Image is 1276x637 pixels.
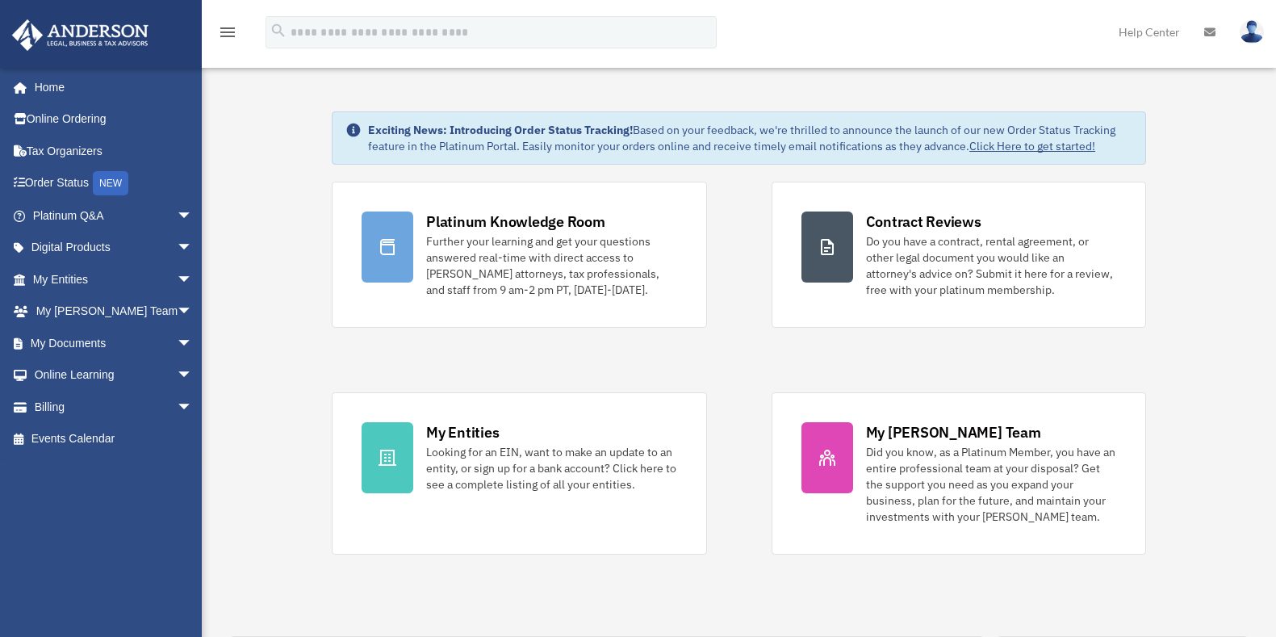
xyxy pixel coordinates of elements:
[11,423,217,455] a: Events Calendar
[177,263,209,296] span: arrow_drop_down
[11,391,217,423] a: Billingarrow_drop_down
[218,28,237,42] a: menu
[866,233,1116,298] div: Do you have a contract, rental agreement, or other legal document you would like an attorney's ad...
[11,199,217,232] a: Platinum Q&Aarrow_drop_down
[1240,20,1264,44] img: User Pic
[969,139,1095,153] a: Click Here to get started!
[177,232,209,265] span: arrow_drop_down
[866,212,981,232] div: Contract Reviews
[368,122,1132,154] div: Based on your feedback, we're thrilled to announce the launch of our new Order Status Tracking fe...
[93,171,128,195] div: NEW
[11,167,217,200] a: Order StatusNEW
[11,295,217,328] a: My [PERSON_NAME] Teamarrow_drop_down
[11,359,217,392] a: Online Learningarrow_drop_down
[11,103,217,136] a: Online Ordering
[866,444,1116,525] div: Did you know, as a Platinum Member, you have an entire professional team at your disposal? Get th...
[177,295,209,329] span: arrow_drop_down
[11,263,217,295] a: My Entitiesarrow_drop_down
[270,22,287,40] i: search
[177,359,209,392] span: arrow_drop_down
[11,71,209,103] a: Home
[218,23,237,42] i: menu
[772,392,1146,555] a: My [PERSON_NAME] Team Did you know, as a Platinum Member, you have an entire professional team at...
[11,135,217,167] a: Tax Organizers
[772,182,1146,328] a: Contract Reviews Do you have a contract, rental agreement, or other legal document you would like...
[426,212,605,232] div: Platinum Knowledge Room
[177,199,209,233] span: arrow_drop_down
[426,422,499,442] div: My Entities
[7,19,153,51] img: Anderson Advisors Platinum Portal
[332,182,706,328] a: Platinum Knowledge Room Further your learning and get your questions answered real-time with dire...
[332,392,706,555] a: My Entities Looking for an EIN, want to make an update to an entity, or sign up for a bank accoun...
[368,123,633,137] strong: Exciting News: Introducing Order Status Tracking!
[426,233,676,298] div: Further your learning and get your questions answered real-time with direct access to [PERSON_NAM...
[177,327,209,360] span: arrow_drop_down
[866,422,1041,442] div: My [PERSON_NAME] Team
[177,391,209,424] span: arrow_drop_down
[11,232,217,264] a: Digital Productsarrow_drop_down
[426,444,676,492] div: Looking for an EIN, want to make an update to an entity, or sign up for a bank account? Click her...
[11,327,217,359] a: My Documentsarrow_drop_down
